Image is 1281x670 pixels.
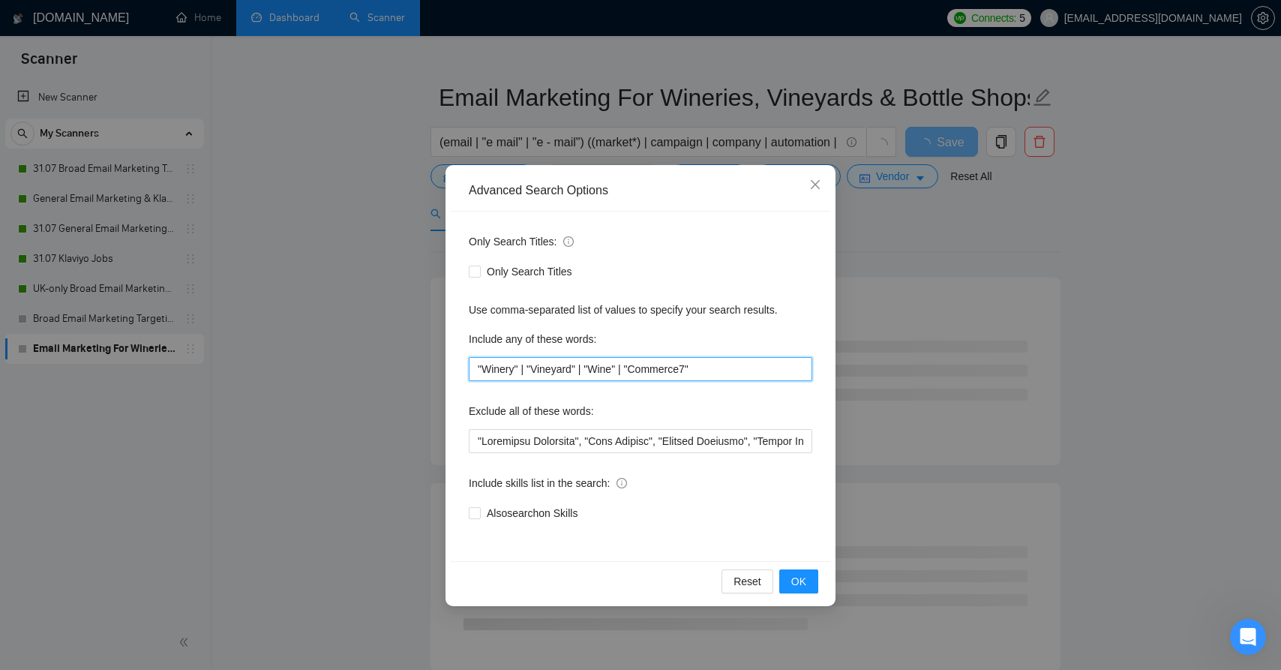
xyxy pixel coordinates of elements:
[469,475,627,491] span: Include skills list in the search:
[469,182,812,199] div: Advanced Search Options
[733,573,761,590] span: Reset
[469,302,812,318] div: Use comma-separated list of values to specify your search results.
[1230,619,1266,655] iframe: Intercom live chat
[481,505,583,521] span: Also search on Skills
[469,233,574,250] span: Only Search Titles:
[795,165,835,206] button: Close
[616,478,627,488] span: info-circle
[779,569,818,593] button: OK
[469,399,594,423] label: Exclude all of these words:
[721,569,773,593] button: Reset
[481,263,578,280] span: Only Search Titles
[791,573,806,590] span: OK
[469,327,596,351] label: Include any of these words:
[809,179,821,191] span: close
[563,236,574,247] span: info-circle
